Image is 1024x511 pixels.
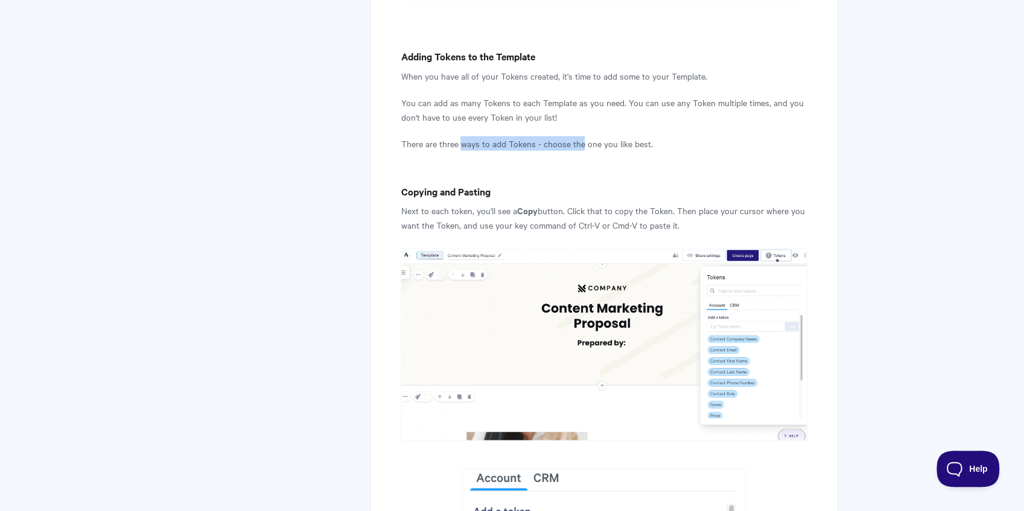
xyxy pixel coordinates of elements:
[401,49,807,64] h4: Adding Tokens to the Template
[401,248,807,440] img: file-9u5lz1PgkD.gif
[401,69,807,83] p: When you have all of your Tokens created, it's time to add some to your Template.
[401,185,490,198] b: Copying and Pasting
[401,95,807,124] p: You can add as many Tokens to each Template as you need. You can use any Token multiple times, an...
[401,136,807,151] p: There are three ways to add Tokens - choose the one you like best.
[937,451,1000,487] iframe: Toggle Customer Support
[401,203,807,232] p: Next to each token, you'll see a button. Click that to copy the Token. Then place your cursor whe...
[517,204,537,217] strong: Copy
